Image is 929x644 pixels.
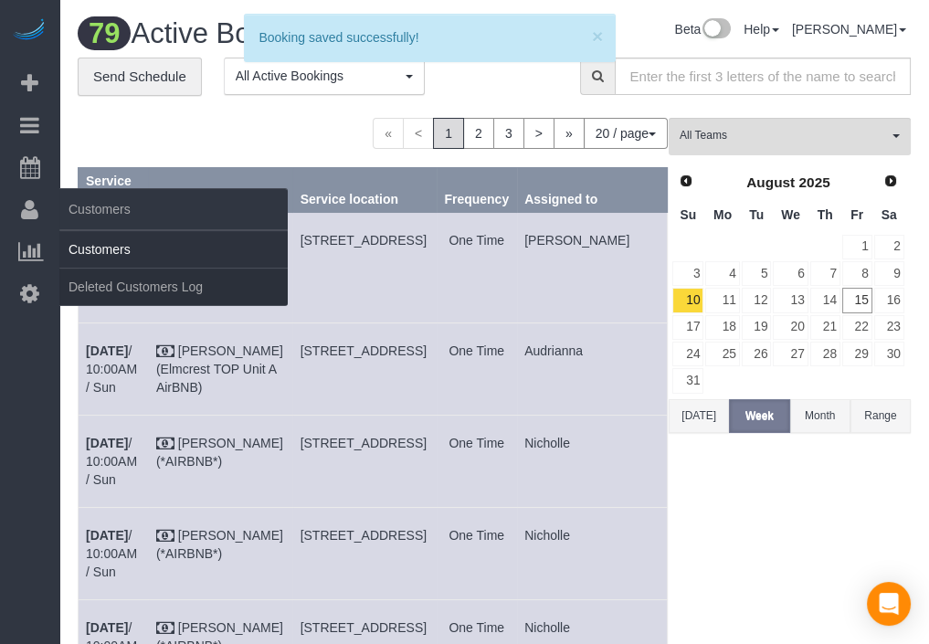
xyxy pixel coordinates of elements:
[259,28,601,47] div: Booking saved successfully!
[301,620,427,635] span: [STREET_ADDRESS]
[156,343,283,395] a: [PERSON_NAME] (Elmcrest TOP Unit A AirBNB)
[156,622,174,635] i: Check Payment
[842,235,872,259] a: 1
[790,399,850,433] button: Month
[156,436,283,469] a: [PERSON_NAME] (*AIRBNB*)
[883,174,898,188] span: Next
[713,207,732,222] span: Monday
[148,415,292,507] td: Customer
[679,174,693,188] span: Prev
[874,288,904,312] a: 16
[79,322,149,415] td: Schedule date
[292,415,437,507] td: Service location
[86,528,128,543] b: [DATE]
[301,528,427,543] span: [STREET_ADDRESS]
[59,231,288,268] a: Customers
[742,342,772,366] a: 26
[517,507,668,599] td: Assigned to
[878,169,903,195] a: Next
[673,169,699,195] a: Prev
[437,415,517,507] td: Frequency
[292,507,437,599] td: Service location
[11,18,48,44] img: Automaid Logo
[874,342,904,366] a: 30
[79,167,149,212] th: Service Date
[517,415,668,507] td: Assigned to
[674,22,731,37] a: Beta
[59,269,288,305] a: Deleted Customers Log
[148,322,292,415] td: Customer
[842,315,872,340] a: 22
[810,288,840,312] a: 14
[742,315,772,340] a: 19
[742,288,772,312] a: 12
[615,58,912,95] input: Enter the first 3 letters of the name to search
[156,528,283,561] a: [PERSON_NAME] (*AIRBNB*)
[301,233,427,248] span: [STREET_ADDRESS]
[773,261,808,286] a: 6
[680,207,696,222] span: Sunday
[773,315,808,340] a: 20
[301,436,427,450] span: [STREET_ADDRESS]
[810,261,840,286] a: 7
[672,315,703,340] a: 17
[86,343,128,358] b: [DATE]
[669,399,729,433] button: [DATE]
[86,436,128,450] b: [DATE]
[79,415,149,507] td: Schedule date
[874,261,904,286] a: 9
[842,342,872,366] a: 29
[148,167,292,212] th: Customer
[746,174,795,190] span: August
[437,507,517,599] td: Frequency
[373,118,404,149] span: «
[156,345,174,358] i: Check Payment
[517,212,668,322] td: Assigned to
[86,436,137,487] a: [DATE]/ 10:00AM / Sun
[798,174,829,190] span: 2025
[523,118,554,149] a: >
[493,118,524,149] a: 3
[156,438,174,450] i: Check Payment
[850,207,863,222] span: Friday
[705,261,739,286] a: 4
[517,167,668,212] th: Assigned to
[403,118,434,149] span: <
[810,315,840,340] a: 21
[292,212,437,322] td: Service location
[881,207,897,222] span: Saturday
[672,288,703,312] a: 10
[842,288,872,312] a: 15
[781,207,800,222] span: Wednesday
[236,67,401,85] span: All Active Bookings
[86,343,137,395] a: [DATE]/ 10:00AM / Sun
[156,530,174,543] i: Check Payment
[744,22,779,37] a: Help
[818,207,833,222] span: Thursday
[729,399,789,433] button: Week
[742,261,772,286] a: 5
[433,118,464,149] span: 1
[86,528,137,579] a: [DATE]/ 10:00AM / Sun
[292,322,437,415] td: Service location
[437,167,517,212] th: Frequency
[705,288,739,312] a: 11
[517,322,668,415] td: Assigned to
[78,58,202,96] a: Send Schedule
[672,342,703,366] a: 24
[437,322,517,415] td: Frequency
[773,342,808,366] a: 27
[463,118,494,149] a: 2
[874,315,904,340] a: 23
[78,18,480,49] h1: Active Bookings
[59,230,288,306] ul: Customers
[850,399,911,433] button: Range
[842,261,872,286] a: 8
[680,128,888,143] span: All Teams
[584,118,668,149] button: 20 / page
[669,118,911,146] ol: All Teams
[373,118,668,149] nav: Pagination navigation
[705,342,739,366] a: 25
[224,58,425,95] button: All Active Bookings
